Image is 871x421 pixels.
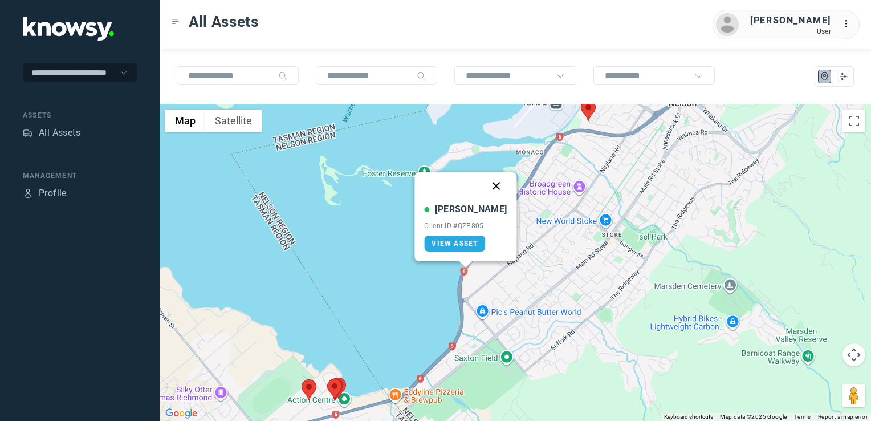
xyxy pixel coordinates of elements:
[23,171,137,181] div: Management
[23,188,33,199] div: Profile
[842,343,865,366] button: Map camera controls
[189,11,259,32] span: All Assets
[424,236,485,252] a: View Asset
[162,406,200,421] a: Open this area in Google Maps (opens a new window)
[23,110,137,120] div: Assets
[842,17,856,31] div: :
[165,110,205,132] button: Show street map
[23,17,114,41] img: Application Logo
[417,71,426,80] div: Search
[23,187,67,200] a: ProfileProfile
[818,414,868,420] a: Report a map error
[842,110,865,132] button: Toggle fullscreen view
[39,187,67,200] div: Profile
[716,13,739,36] img: avatar.png
[839,71,849,82] div: List
[278,71,287,80] div: Search
[720,414,787,420] span: Map data ©2025 Google
[39,126,80,140] div: All Assets
[23,126,80,140] a: AssetsAll Assets
[424,222,507,230] div: Client ID #QZP805
[172,18,180,26] div: Toggle Menu
[205,110,262,132] button: Show satellite imagery
[842,384,865,407] button: Drag Pegman onto the map to open Street View
[750,27,831,35] div: User
[842,17,856,33] div: :
[843,19,854,28] tspan: ...
[432,240,478,248] span: View Asset
[23,128,33,138] div: Assets
[820,71,830,82] div: Map
[664,413,713,421] button: Keyboard shortcuts
[794,414,811,420] a: Terms (opens in new tab)
[435,203,507,216] div: [PERSON_NAME]
[483,172,510,200] button: Close
[162,406,200,421] img: Google
[750,14,831,27] div: [PERSON_NAME]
